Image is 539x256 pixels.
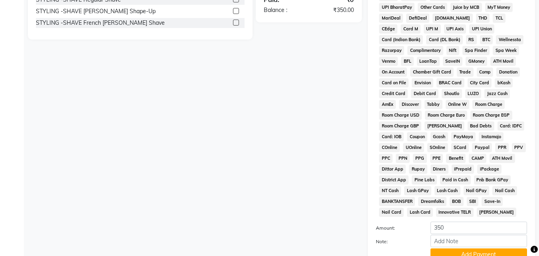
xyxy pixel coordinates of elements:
[450,3,482,12] span: Juice by MCB
[468,78,492,87] span: City Card
[430,132,448,141] span: Gcash
[424,24,441,34] span: UPI M
[479,132,503,141] span: Instamojo
[379,111,422,120] span: Room Charge USD
[424,100,442,109] span: Tabby
[404,186,431,195] span: Lash GPay
[407,46,443,55] span: Complimentary
[451,143,469,152] span: SCard
[465,89,482,98] span: LUZO
[446,154,466,163] span: Benefit
[379,132,404,141] span: Card: IOB
[412,78,433,87] span: Envision
[258,6,309,14] div: Balance :
[379,143,400,152] span: COnline
[424,121,464,131] span: [PERSON_NAME]
[470,111,512,120] span: Room Charge EGP
[512,143,526,152] span: PPV
[477,208,517,217] span: [PERSON_NAME]
[485,3,513,12] span: MyT Money
[399,100,421,109] span: Discover
[379,154,393,163] span: PPC
[36,19,165,27] div: STYLING -SHAVE French [PERSON_NAME] Shave
[379,100,396,109] span: AmEx
[379,24,397,34] span: CEdge
[427,143,448,152] span: SOnline
[476,14,490,23] span: THD
[379,186,401,195] span: NT Cash
[36,7,156,16] div: STYLING -SHAVE [PERSON_NAME] Shape-Up
[440,175,471,185] span: Paid in Cash
[452,165,474,174] span: iPrepaid
[462,46,490,55] span: Spa Finder
[472,100,505,109] span: Room Charge
[413,154,427,163] span: PPG
[474,175,511,185] span: Pnb Bank GPay
[451,132,476,141] span: PayMaya
[457,67,474,77] span: Trade
[446,100,470,109] span: Online W
[492,186,517,195] span: Nail Cash
[464,186,490,195] span: Nail GPay
[472,143,492,152] span: Paypal
[379,197,415,206] span: BANKTANSFER
[484,89,510,98] span: Jazz Cash
[467,197,479,206] span: SBI
[410,67,454,77] span: Chamber Gift Card
[430,222,527,234] input: Amount
[396,154,410,163] span: PPN
[309,6,360,14] div: ₹350.00
[496,67,520,77] span: Donation
[379,78,409,87] span: Card on File
[477,165,501,174] span: iPackage
[426,35,463,44] span: Card (DL Bank)
[444,24,466,34] span: UPI Axis
[490,57,516,66] span: ATH Movil
[495,78,513,87] span: bKash
[379,208,404,217] span: Nail Card
[417,57,440,66] span: LoanTap
[469,154,486,163] span: CAMP
[466,35,477,44] span: RS
[370,238,424,245] label: Note:
[418,197,446,206] span: Dreamfolks
[418,3,447,12] span: Other Cards
[409,165,427,174] span: Rupay
[493,14,505,23] span: TCL
[446,46,459,55] span: Nift
[379,121,421,131] span: Room Charge GBP
[401,57,414,66] span: BFL
[495,143,509,152] span: PPR
[370,224,424,232] label: Amount:
[403,143,424,152] span: UOnline
[379,175,409,185] span: District App
[469,24,494,34] span: UPI Union
[477,67,494,77] span: Comp
[379,35,423,44] span: Card (Indian Bank)
[498,121,525,131] span: Card: IDFC
[482,197,503,206] span: Save-In
[425,111,467,120] span: Room Charge Euro
[430,235,527,247] input: Add Note
[379,3,415,12] span: UPI BharatPay
[379,165,406,174] span: Dittor App
[406,14,429,23] span: DefiDeal
[480,35,493,44] span: BTC
[430,154,443,163] span: PPE
[443,57,463,66] span: SaveIN
[407,132,427,141] span: Coupon
[411,89,438,98] span: Debit Card
[490,154,515,163] span: ATH Movil
[379,14,403,23] span: MariDeal
[466,57,487,66] span: GMoney
[450,197,464,206] span: BOB
[434,186,460,195] span: Lash Cash
[496,35,523,44] span: Wellnessta
[436,208,474,217] span: Innovative TELR
[493,46,519,55] span: Spa Week
[379,46,404,55] span: Razorpay
[468,121,494,131] span: Bad Debts
[432,14,473,23] span: [DOMAIN_NAME]
[379,67,407,77] span: On Account
[401,24,421,34] span: Card M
